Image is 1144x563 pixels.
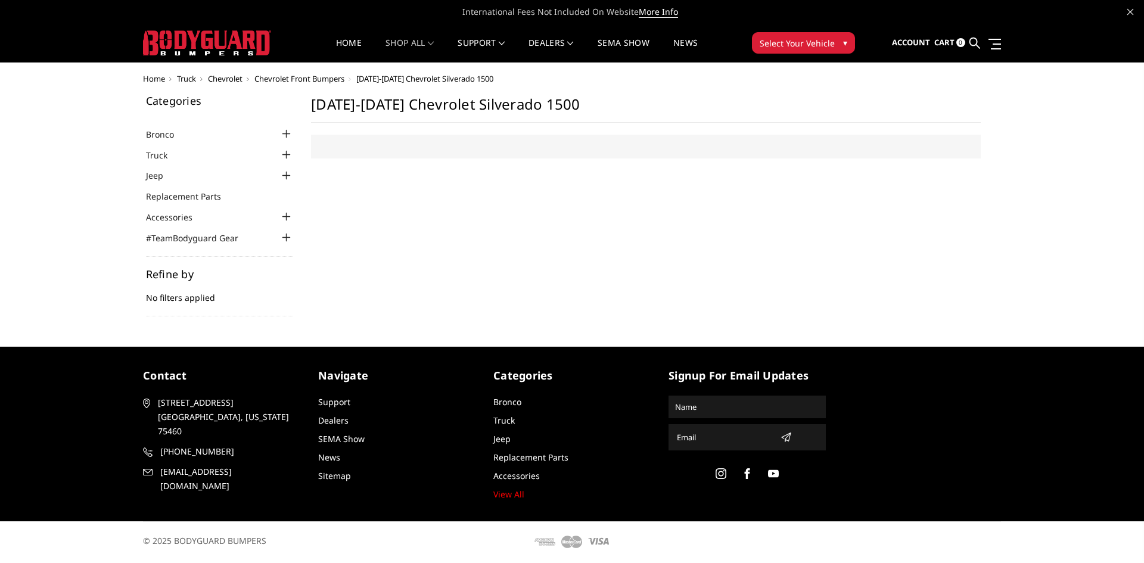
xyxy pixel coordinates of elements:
span: © 2025 BODYGUARD BUMPERS [143,535,266,546]
a: Accessories [146,211,207,223]
img: BODYGUARD BUMPERS [143,30,271,55]
a: Accessories [493,470,540,481]
a: Home [336,39,362,62]
a: View All [493,489,524,500]
a: Sitemap [318,470,351,481]
span: Select Your Vehicle [760,37,835,49]
h5: contact [143,368,300,384]
a: Chevrolet [208,73,243,84]
a: News [673,39,698,62]
a: Truck [493,415,515,426]
h5: Navigate [318,368,475,384]
a: [PHONE_NUMBER] [143,444,300,459]
div: No filters applied [146,269,294,316]
a: Home [143,73,165,84]
h5: Refine by [146,269,294,279]
a: Dealers [529,39,574,62]
h5: Categories [493,368,651,384]
a: More Info [639,6,678,18]
input: Email [672,428,776,447]
a: Replacement Parts [493,452,568,463]
span: [DATE]-[DATE] Chevrolet Silverado 1500 [356,73,493,84]
span: ▾ [843,36,847,49]
span: [EMAIL_ADDRESS][DOMAIN_NAME] [160,465,299,493]
a: SEMA Show [318,433,365,444]
a: Bronco [493,396,521,408]
a: shop all [386,39,434,62]
span: Cart [934,37,955,48]
span: [STREET_ADDRESS] [GEOGRAPHIC_DATA], [US_STATE] 75460 [158,396,296,438]
span: [PHONE_NUMBER] [160,444,299,459]
a: Chevrolet Front Bumpers [254,73,344,84]
h1: [DATE]-[DATE] Chevrolet Silverado 1500 [311,95,981,123]
a: Replacement Parts [146,190,236,203]
input: Name [670,397,824,416]
a: [EMAIL_ADDRESS][DOMAIN_NAME] [143,465,300,493]
h5: signup for email updates [669,368,826,384]
a: SEMA Show [598,39,649,62]
span: 0 [956,38,965,47]
a: Jeep [493,433,511,444]
a: Cart 0 [934,27,965,59]
a: Support [318,396,350,408]
button: Select Your Vehicle [752,32,855,54]
a: Account [892,27,930,59]
a: Bronco [146,128,189,141]
a: Jeep [146,169,178,182]
span: Account [892,37,930,48]
h5: Categories [146,95,294,106]
a: News [318,452,340,463]
a: Dealers [318,415,349,426]
a: Truck [177,73,196,84]
a: Truck [146,149,182,161]
a: Support [458,39,505,62]
a: #TeamBodyguard Gear [146,232,253,244]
